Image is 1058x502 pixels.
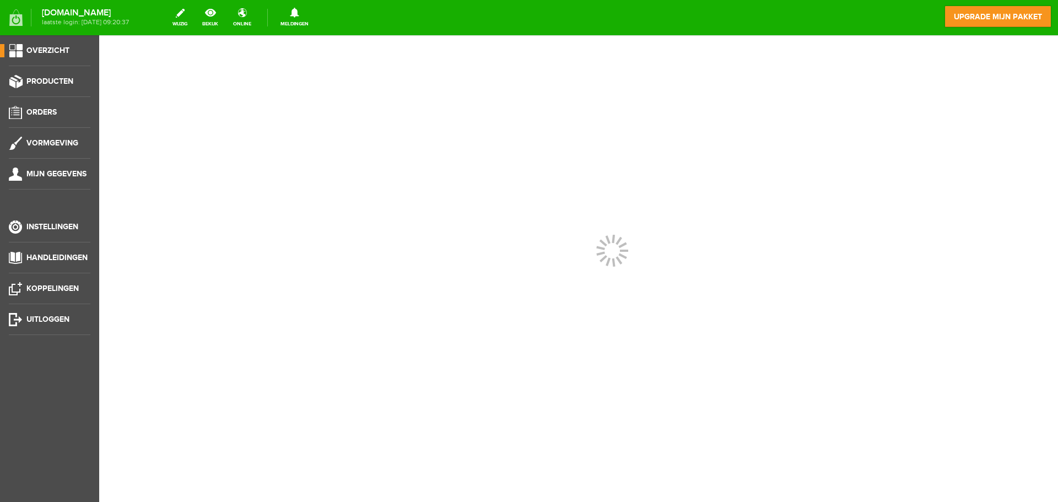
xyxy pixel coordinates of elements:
span: Mijn gegevens [26,169,87,179]
span: laatste login: [DATE] 09:20:37 [42,19,129,25]
a: Meldingen [274,6,315,30]
span: Vormgeving [26,138,78,148]
a: upgrade mijn pakket [944,6,1051,28]
span: Overzicht [26,46,69,55]
span: Uitloggen [26,315,69,324]
span: Handleidingen [26,253,88,262]
a: online [226,6,258,30]
a: wijzig [166,6,194,30]
span: Producten [26,77,73,86]
a: bekijk [196,6,225,30]
strong: [DOMAIN_NAME] [42,10,129,16]
span: Instellingen [26,222,78,231]
span: Koppelingen [26,284,79,293]
span: Orders [26,107,57,117]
